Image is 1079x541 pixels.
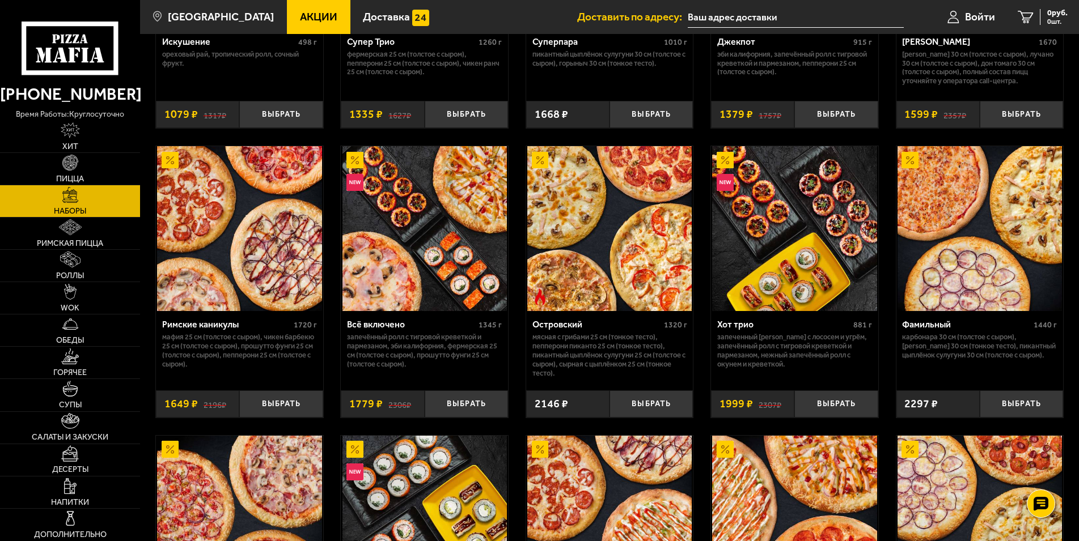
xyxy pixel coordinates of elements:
[347,319,476,330] div: Всё включено
[162,152,179,169] img: Акционный
[54,207,86,215] span: Наборы
[532,333,687,377] p: Мясная с грибами 25 см (тонкое тесто), Пепперони Пиканто 25 см (тонкое тесто), Пикантный цыплёнок...
[904,398,938,410] span: 2297 ₽
[56,175,84,183] span: Пицца
[349,398,383,410] span: 1779 ₽
[294,320,317,330] span: 1720 г
[610,101,693,129] button: Выбрать
[853,320,872,330] span: 881 г
[720,109,753,120] span: 1379 ₽
[298,37,317,47] span: 498 г
[794,101,878,129] button: Выбрать
[535,109,568,120] span: 1668 ₽
[717,333,872,368] p: Запеченный [PERSON_NAME] с лососем и угрём, Запечённый ролл с тигровой креветкой и пармезаном, Не...
[717,174,734,191] img: Новинка
[162,36,295,47] div: Искушение
[532,319,661,330] div: Островский
[902,441,919,458] img: Акционный
[794,390,878,418] button: Выбрать
[62,143,78,151] span: Хит
[346,174,363,191] img: Новинка
[532,288,549,305] img: Острое блюдо
[56,336,84,344] span: Обеды
[902,36,1036,47] div: [PERSON_NAME]
[526,146,693,310] a: АкционныйОстрое блюдоОстровский
[388,109,411,120] s: 1627 ₽
[479,37,502,47] span: 1260 г
[902,152,919,169] img: Акционный
[425,101,508,129] button: Выбрать
[363,11,410,22] span: Доставка
[1034,320,1057,330] span: 1440 г
[59,401,82,409] span: Супы
[162,333,317,368] p: Мафия 25 см (толстое с сыром), Чикен Барбекю 25 см (толстое с сыром), Прошутто Фунги 25 см (толст...
[717,36,850,47] div: Джекпот
[610,390,693,418] button: Выбрать
[717,441,734,458] img: Акционный
[853,37,872,47] span: 915 г
[532,152,549,169] img: Акционный
[162,50,317,68] p: Ореховый рай, Тропический ролл, Сочный фрукт.
[53,369,87,377] span: Горячее
[56,272,84,280] span: Роллы
[898,146,1062,310] img: Фамильный
[162,319,291,330] div: Римские каникулы
[712,146,877,310] img: Хот трио
[346,441,363,458] img: Акционный
[162,441,179,458] img: Акционный
[532,36,661,47] div: Суперпара
[204,109,226,120] s: 1317 ₽
[711,146,878,310] a: АкционныйНовинкаХот трио
[342,146,507,310] img: Всё включено
[720,398,753,410] span: 1999 ₽
[896,146,1064,310] a: АкционныйФамильный
[717,152,734,169] img: Акционный
[902,333,1057,360] p: Карбонара 30 см (толстое с сыром), [PERSON_NAME] 30 см (тонкое тесто), Пикантный цыплёнок сулугун...
[412,10,429,27] img: 15daf4d41897b9f0e9f617042186c801.svg
[347,333,502,368] p: Запечённый ролл с тигровой креветкой и пармезаном, Эби Калифорния, Фермерская 25 см (толстое с сы...
[532,441,549,458] img: Акционный
[300,11,337,22] span: Акции
[577,11,688,22] span: Доставить по адресу:
[759,398,781,410] s: 2307 ₽
[902,319,1031,330] div: Фамильный
[156,146,323,310] a: АкционныйРимские каникулы
[688,7,904,28] input: Ваш адрес доставки
[164,109,198,120] span: 1079 ₽
[388,398,411,410] s: 2306 ₽
[341,146,508,310] a: АкционныйНовинкаВсё включено
[902,50,1057,86] p: [PERSON_NAME] 30 см (толстое с сыром), Лучано 30 см (толстое с сыром), Дон Томаго 30 см (толстое ...
[168,11,274,22] span: [GEOGRAPHIC_DATA]
[51,499,89,506] span: Напитки
[1047,9,1068,17] span: 0 руб.
[164,398,198,410] span: 1649 ₽
[965,11,995,22] span: Войти
[664,320,687,330] span: 1320 г
[759,109,781,120] s: 1757 ₽
[34,531,107,539] span: Дополнительно
[1047,18,1068,25] span: 0 шт.
[347,50,502,77] p: Фермерская 25 см (толстое с сыром), Пепперони 25 см (толстое с сыром), Чикен Ранч 25 см (толстое ...
[346,463,363,480] img: Новинка
[943,109,966,120] s: 2357 ₽
[61,304,79,312] span: WOK
[425,390,508,418] button: Выбрать
[717,50,872,77] p: Эби Калифорния, Запечённый ролл с тигровой креветкой и пармезаном, Пепперони 25 см (толстое с сыр...
[535,398,568,410] span: 2146 ₽
[664,37,687,47] span: 1010 г
[346,152,363,169] img: Акционный
[904,109,938,120] span: 1599 ₽
[347,36,476,47] div: Супер Трио
[52,466,88,474] span: Десерты
[479,320,502,330] span: 1345 г
[239,101,323,129] button: Выбрать
[204,398,226,410] s: 2196 ₽
[717,319,850,330] div: Хот трио
[32,433,108,441] span: Салаты и закуски
[532,50,687,68] p: Пикантный цыплёнок сулугуни 30 см (толстое с сыром), Горыныч 30 см (тонкое тесто).
[527,146,692,310] img: Островский
[980,101,1063,129] button: Выбрать
[37,240,103,248] span: Римская пицца
[1039,37,1057,47] span: 1670
[157,146,321,310] img: Римские каникулы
